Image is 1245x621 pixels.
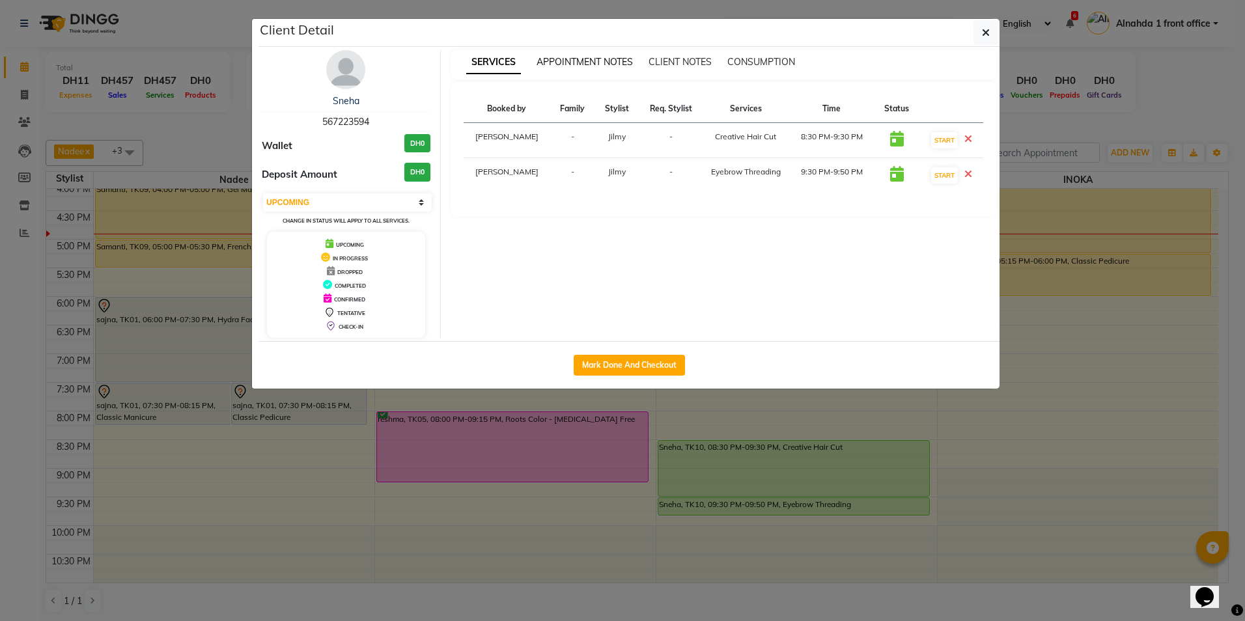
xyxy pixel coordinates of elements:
small: Change in status will apply to all services. [283,217,410,224]
td: - [639,123,703,158]
td: - [550,158,595,193]
div: Creative Hair Cut [710,131,781,143]
span: APPOINTMENT NOTES [537,56,633,68]
td: - [550,123,595,158]
span: Jilmy [608,131,626,141]
span: Jilmy [608,167,626,176]
button: START [931,167,958,184]
span: CLIENT NOTES [649,56,712,68]
span: IN PROGRESS [333,255,368,262]
th: Stylist [595,95,639,123]
h5: Client Detail [260,20,334,40]
span: COMPLETED [335,283,366,289]
iframe: chat widget [1190,569,1232,608]
span: CONFIRMED [334,296,365,303]
td: [PERSON_NAME] [464,158,551,193]
h3: DH0 [404,163,430,182]
span: CONSUMPTION [727,56,795,68]
td: [PERSON_NAME] [464,123,551,158]
button: START [931,132,958,148]
th: Time [789,95,874,123]
td: 9:30 PM-9:50 PM [789,158,874,193]
span: 567223594 [322,116,369,128]
th: Booked by [464,95,551,123]
h3: DH0 [404,134,430,153]
th: Req. Stylist [639,95,703,123]
th: Family [550,95,595,123]
span: DROPPED [337,269,363,275]
th: Services [703,95,789,123]
span: Wallet [262,139,292,154]
span: UPCOMING [336,241,364,248]
span: SERVICES [466,51,521,74]
button: Mark Done And Checkout [574,355,685,376]
a: Sneha [333,95,359,107]
div: Eyebrow Threading [710,166,781,178]
span: CHECK-IN [339,324,363,330]
span: TENTATIVE [337,310,365,316]
th: Status [874,95,919,123]
td: - [639,158,703,193]
td: 8:30 PM-9:30 PM [789,123,874,158]
img: avatar [326,50,365,89]
span: Deposit Amount [262,167,337,182]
